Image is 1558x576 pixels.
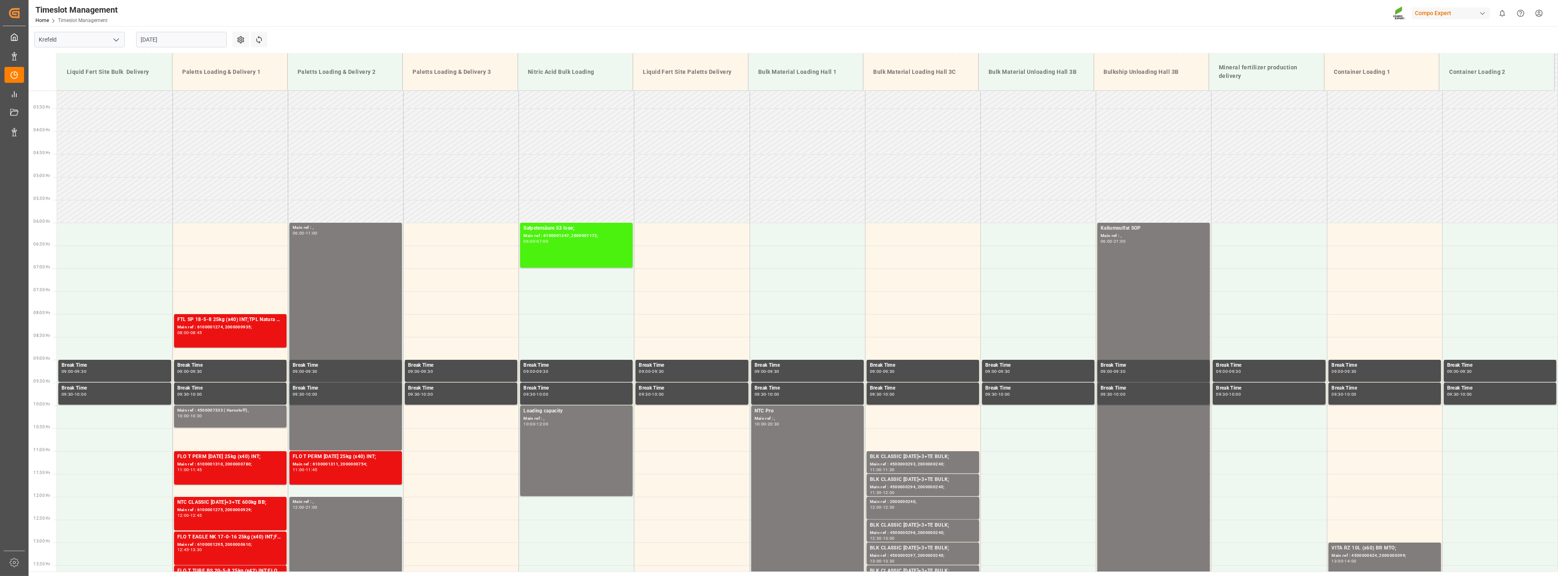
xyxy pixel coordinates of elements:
[997,370,998,373] div: -
[177,407,283,414] div: Main ref : 4500007333 ( Harnstoff),
[293,231,305,235] div: 06:00
[523,370,535,373] div: 09:00
[1216,392,1228,396] div: 09:30
[640,64,741,80] div: Liquid Fert Site Paletts Delivery
[409,64,511,80] div: Paletts Loading & Delivery 3
[1114,239,1125,243] div: 21:00
[294,64,396,80] div: Paletts Loading & Delivery 2
[1101,224,1207,233] div: Kaliumsulfat SOP
[1459,370,1460,373] div: -
[1101,361,1207,370] div: Break Time
[883,468,895,472] div: 11:30
[523,384,629,392] div: Break Time
[1229,392,1241,396] div: 10:00
[33,265,50,269] span: 07:00 Hr
[421,392,433,396] div: 10:00
[882,505,883,509] div: -
[1112,370,1114,373] div: -
[870,484,976,491] div: Main ref : 4500000294, 2000000240;
[1460,392,1472,396] div: 10:00
[1228,392,1229,396] div: -
[190,548,202,552] div: 13:30
[883,505,895,509] div: 12:30
[177,324,283,331] div: Main ref : 6100001274, 2000000935;
[33,288,50,292] span: 07:30 Hr
[536,422,548,426] div: 12:00
[34,32,125,47] input: Type to search/select
[177,361,283,370] div: Break Time
[523,415,629,422] div: Main ref : ,
[1332,384,1438,392] div: Break Time
[523,422,535,426] div: 10:00
[73,392,75,396] div: -
[33,562,50,566] span: 13:30 Hr
[882,536,883,540] div: -
[1101,384,1207,392] div: Break Time
[755,407,861,415] div: NTC Pro
[1446,64,1548,80] div: Container Loading 2
[651,392,652,396] div: -
[652,392,664,396] div: 10:00
[1393,6,1406,20] img: Screenshot%202023-09-29%20at%2010.02.21.png_1712312052.png
[177,541,283,548] div: Main ref : 6100001295, 2000000610;
[33,516,50,521] span: 12:30 Hr
[190,370,202,373] div: 09:30
[870,453,976,461] div: BLK CLASSIC [DATE]+3+TE BULK;
[870,370,882,373] div: 09:00
[33,493,50,498] span: 12:00 Hr
[177,316,283,324] div: FTL SP 18-5-8 25kg (x40) INT;TPL Natura N 8-2-2 25kg (x40) NEU,IT;SUPER FLO T Turf BS 20kg (x50) ...
[408,392,420,396] div: 09:30
[33,173,50,178] span: 05:00 Hr
[1332,370,1344,373] div: 09:00
[1216,370,1228,373] div: 09:00
[1112,239,1114,243] div: -
[305,392,306,396] div: -
[870,392,882,396] div: 09:30
[882,491,883,494] div: -
[177,414,189,418] div: 10:00
[870,461,976,468] div: Main ref : 4500000293, 2000000240;
[870,498,976,505] div: Main ref : 2000000240,
[35,4,118,16] div: Timeslot Management
[33,470,50,475] span: 11:30 Hr
[536,370,548,373] div: 09:30
[523,239,535,243] div: 06:00
[306,392,318,396] div: 10:00
[883,392,895,396] div: 10:00
[421,370,433,373] div: 09:30
[189,468,190,472] div: -
[1216,60,1317,84] div: Mineral fertilizer production delivery
[1114,392,1125,396] div: 10:00
[177,548,189,552] div: 12:45
[883,370,895,373] div: 09:30
[535,392,536,396] div: -
[420,392,421,396] div: -
[766,392,767,396] div: -
[1332,544,1438,552] div: VITA RZ 10L (x60) BR MTO;
[189,414,190,418] div: -
[997,392,998,396] div: -
[305,468,306,472] div: -
[870,529,976,536] div: Main ref : 4500000296, 2000000240;
[1216,361,1322,370] div: Break Time
[408,361,514,370] div: Break Time
[179,64,281,80] div: Paletts Loading & Delivery 1
[33,219,50,224] span: 06:00 Hr
[870,64,972,80] div: Bulk Material Loading Hall 3C
[33,196,50,201] span: 05:30 Hr
[190,392,202,396] div: 10:00
[420,370,421,373] div: -
[535,422,536,426] div: -
[189,331,190,335] div: -
[177,498,283,507] div: NTC CLASSIC [DATE]+3+TE 600kg BB;
[1229,370,1241,373] div: 09:30
[1101,239,1112,243] div: 06:00
[293,370,305,373] div: 09:00
[62,384,168,392] div: Break Time
[62,370,73,373] div: 09:00
[755,64,857,80] div: Bulk Material Loading Hall 1
[33,425,50,429] span: 10:30 Hr
[64,64,166,80] div: Liquid Fert Site Bulk Delivery
[755,384,861,392] div: Break Time
[1228,370,1229,373] div: -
